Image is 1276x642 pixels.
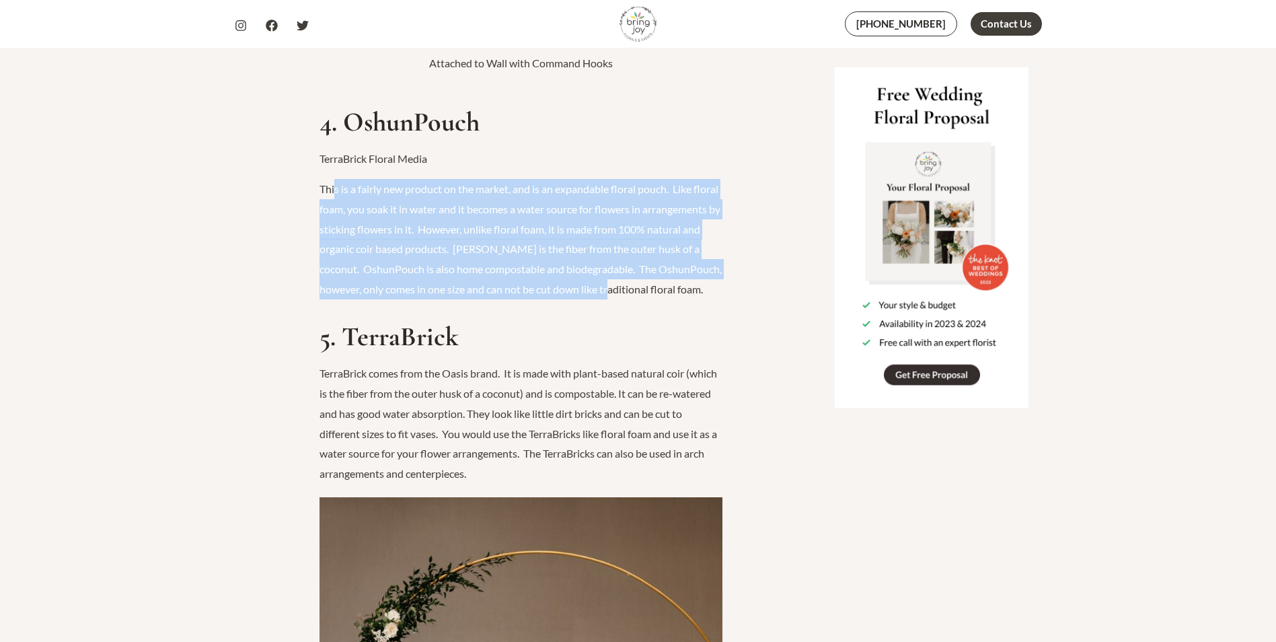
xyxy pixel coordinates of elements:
a: Instagram [235,20,247,32]
p: TerraBrick Floral Media [320,149,722,169]
a: [PHONE_NUMBER] [845,11,957,36]
h2: 5. TerraBrick [320,320,722,353]
a: Facebook [266,20,278,32]
figcaption: Attached to Wall with Command Hooks [320,53,722,73]
a: Twitter [297,20,309,32]
a: Contact Us [971,12,1042,36]
p: TerraBrick comes from the Oasis brand. It is made with plant-based natural coir (which is the fib... [320,363,722,483]
img: Bring Joy [620,5,656,42]
h2: 4. OshunPouch [320,106,722,138]
p: This is a fairly new product on the market, and is an expandable floral pouch. Like floral foam, ... [320,179,722,299]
